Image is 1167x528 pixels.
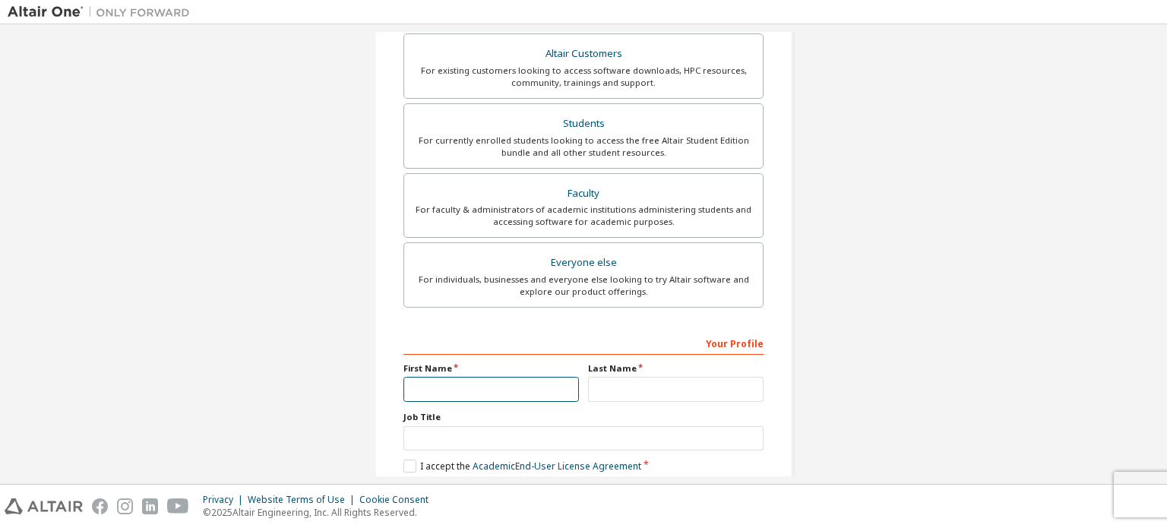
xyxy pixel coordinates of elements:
p: © 2025 Altair Engineering, Inc. All Rights Reserved. [203,506,438,519]
label: Job Title [403,411,764,423]
div: Website Terms of Use [248,494,359,506]
div: Altair Customers [413,43,754,65]
div: For faculty & administrators of academic institutions administering students and accessing softwa... [413,204,754,228]
img: facebook.svg [92,498,108,514]
div: Everyone else [413,252,754,273]
img: instagram.svg [117,498,133,514]
a: Academic End-User License Agreement [473,460,641,473]
img: Altair One [8,5,198,20]
div: For currently enrolled students looking to access the free Altair Student Edition bundle and all ... [413,134,754,159]
div: Faculty [413,183,754,204]
div: Students [413,113,754,134]
div: For individuals, businesses and everyone else looking to try Altair software and explore our prod... [413,273,754,298]
div: Privacy [203,494,248,506]
img: youtube.svg [167,498,189,514]
label: First Name [403,362,579,375]
img: altair_logo.svg [5,498,83,514]
div: For existing customers looking to access software downloads, HPC resources, community, trainings ... [413,65,754,89]
label: I accept the [403,460,641,473]
div: Cookie Consent [359,494,438,506]
div: Your Profile [403,330,764,355]
label: Last Name [588,362,764,375]
img: linkedin.svg [142,498,158,514]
